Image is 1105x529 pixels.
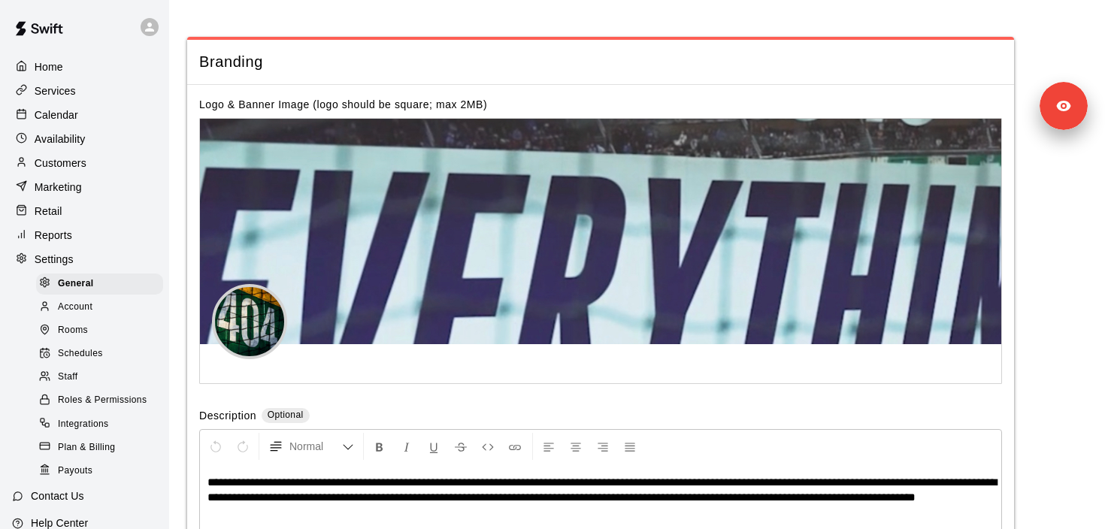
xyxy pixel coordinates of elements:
[35,228,72,243] p: Reports
[36,274,163,295] div: General
[58,370,77,385] span: Staff
[35,83,76,98] p: Services
[35,156,86,171] p: Customers
[36,272,169,295] a: General
[58,346,103,361] span: Schedules
[289,439,342,454] span: Normal
[563,433,589,460] button: Center Align
[12,176,157,198] a: Marketing
[394,433,419,460] button: Format Italics
[58,300,92,315] span: Account
[268,410,304,420] span: Optional
[12,104,157,126] a: Calendar
[58,393,147,408] span: Roles & Permissions
[230,433,256,460] button: Redo
[36,366,169,389] a: Staff
[36,413,169,436] a: Integrations
[35,107,78,122] p: Calendar
[36,414,163,435] div: Integrations
[448,433,474,460] button: Format Strikethrough
[12,80,157,102] a: Services
[262,433,360,460] button: Formatting Options
[58,417,109,432] span: Integrations
[35,131,86,147] p: Availability
[536,433,562,460] button: Left Align
[36,390,163,411] div: Roles & Permissions
[58,464,92,479] span: Payouts
[35,252,74,267] p: Settings
[58,440,115,455] span: Plan & Billing
[203,433,229,460] button: Undo
[35,204,62,219] p: Retail
[12,56,157,78] a: Home
[36,320,163,341] div: Rooms
[36,295,169,319] a: Account
[617,433,643,460] button: Justify Align
[36,367,163,388] div: Staff
[36,343,163,364] div: Schedules
[36,436,169,459] a: Plan & Billing
[12,152,157,174] a: Customers
[35,180,82,195] p: Marketing
[36,319,169,343] a: Rooms
[421,433,447,460] button: Format Underline
[199,98,487,110] label: Logo & Banner Image (logo should be square; max 2MB)
[35,59,63,74] p: Home
[475,433,501,460] button: Insert Code
[199,52,1002,72] span: Branding
[12,224,157,246] a: Reports
[36,389,169,413] a: Roles & Permissions
[36,343,169,366] a: Schedules
[502,433,528,460] button: Insert Link
[199,408,256,425] label: Description
[31,488,84,503] p: Contact Us
[367,433,392,460] button: Format Bold
[36,297,163,318] div: Account
[12,128,157,150] a: Availability
[12,200,157,222] a: Retail
[36,459,169,482] a: Payouts
[590,433,616,460] button: Right Align
[36,437,163,458] div: Plan & Billing
[58,277,94,292] span: General
[58,323,88,338] span: Rooms
[12,248,157,271] a: Settings
[36,461,163,482] div: Payouts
